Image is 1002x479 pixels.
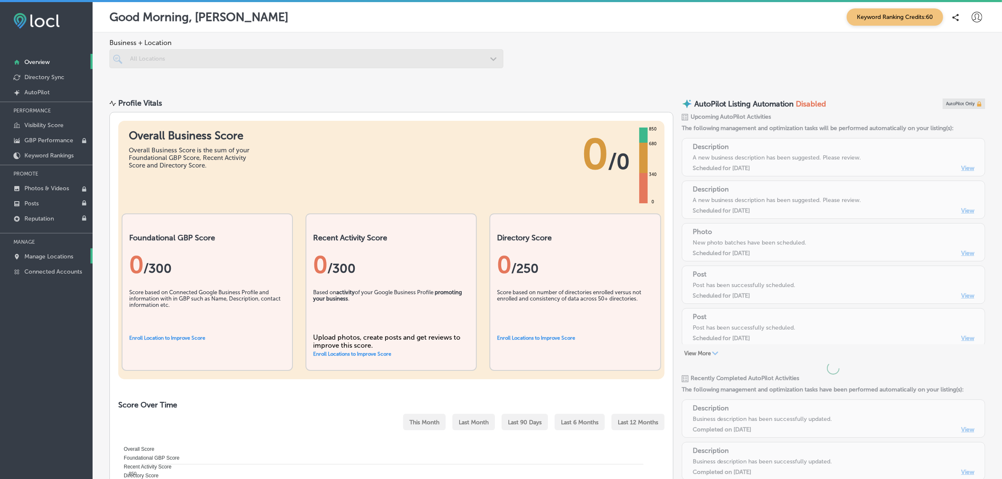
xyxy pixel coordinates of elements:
[109,10,288,24] p: Good Morning, [PERSON_NAME]
[327,261,356,276] span: /300
[24,59,50,66] p: Overview
[313,289,469,331] div: Based on of your Google Business Profile .
[409,419,439,426] span: This Month
[618,419,658,426] span: Last 12 Months
[24,137,73,144] p: GBP Performance
[129,289,285,331] div: Score based on Connected Google Business Profile and information with in GBP such as Name, Descri...
[24,74,64,81] p: Directory Sync
[313,289,462,302] b: promoting your business
[24,89,50,96] p: AutoPilot
[24,268,82,275] p: Connected Accounts
[109,39,503,47] span: Business + Location
[847,8,943,26] span: Keyword Ranking Credits: 60
[129,335,205,341] a: Enroll Location to Improve Score
[497,289,653,331] div: Score based on number of directories enrolled versus not enrolled and consistency of data across ...
[129,146,255,169] div: Overall Business Score is the sum of your Foundational GBP Score, Recent Activity Score and Direc...
[497,335,575,341] a: Enroll Locations to Improve Score
[24,200,39,207] p: Posts
[459,419,489,426] span: Last Month
[508,419,542,426] span: Last 90 Days
[24,215,54,222] p: Reputation
[24,185,69,192] p: Photos & Videos
[117,464,171,470] span: Recent Activity Score
[796,99,827,109] span: Disabled
[24,253,73,260] p: Manage Locations
[497,233,653,242] h2: Directory Score
[561,419,598,426] span: Last 6 Months
[129,471,136,476] tspan: 850
[313,251,469,279] div: 0
[650,199,656,205] div: 0
[118,400,664,410] h2: Score Over Time
[313,351,391,357] a: Enroll Locations to Improve Score
[129,129,255,142] h1: Overall Business Score
[336,289,355,295] b: activity
[24,152,74,159] p: Keyword Rankings
[694,99,794,109] p: AutoPilot Listing Automation
[647,171,658,178] div: 340
[582,129,608,180] span: 0
[144,261,172,276] span: / 300
[511,261,539,276] span: /250
[313,233,469,242] h2: Recent Activity Score
[24,122,64,129] p: Visibility Score
[117,455,180,461] span: Foundational GBP Score
[117,446,154,452] span: Overall Score
[497,251,653,279] div: 0
[13,13,60,29] img: fda3e92497d09a02dc62c9cd864e3231.png
[129,251,285,279] div: 0
[647,141,658,147] div: 680
[608,149,630,174] span: / 0
[647,126,658,133] div: 850
[682,98,692,109] img: autopilot-icon
[313,333,469,349] div: Upload photos, create posts and get reviews to improve this score.
[118,98,162,108] div: Profile Vitals
[129,233,285,242] h2: Foundational GBP Score
[117,473,159,479] span: Directory Score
